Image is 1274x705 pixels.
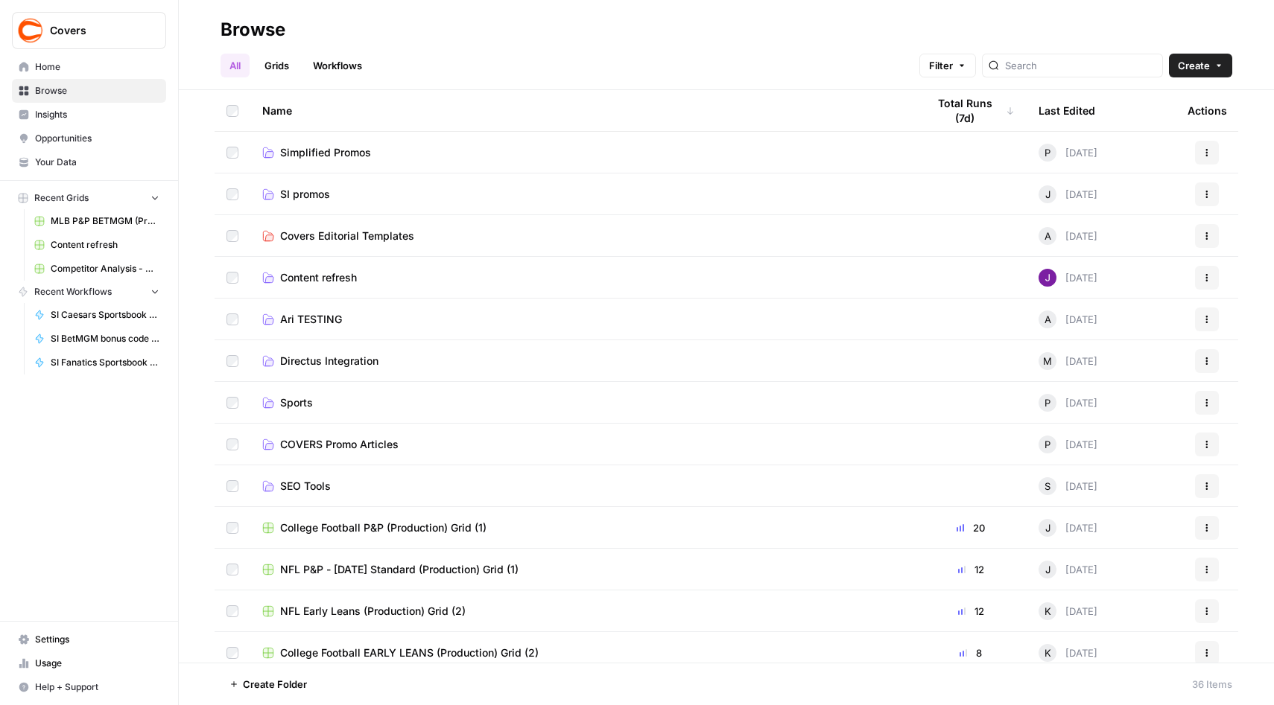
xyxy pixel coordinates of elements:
[280,645,539,660] span: College Football EARLY LEANS (Production) Grid (2)
[262,645,903,660] a: College Football EARLY LEANS (Production) Grid (2)
[51,332,159,345] span: SI BetMGM bonus code articles
[12,79,166,103] a: Browse
[1169,54,1232,77] button: Create
[1005,58,1156,73] input: Search
[51,262,159,275] span: Competitor Analysis - URL Specific Grid
[280,520,487,535] span: College Football P&P (Production) Grid (1)
[35,657,159,670] span: Usage
[12,675,166,699] button: Help + Support
[280,145,371,160] span: Simplified Promos
[1045,479,1050,494] span: S
[929,58,953,73] span: Filter
[50,23,140,38] span: Covers
[262,145,903,160] a: Simplified Promos
[28,233,166,257] a: Content refresh
[12,150,166,174] a: Your Data
[1192,677,1232,692] div: 36 Items
[35,132,159,145] span: Opportunities
[28,327,166,351] a: SI BetMGM bonus code articles
[221,672,316,696] button: Create Folder
[17,17,44,44] img: Covers Logo
[35,633,159,646] span: Settings
[12,651,166,675] a: Usage
[256,54,298,77] a: Grids
[1043,354,1052,369] span: M
[34,285,112,299] span: Recent Workflows
[280,187,330,202] span: SI promos
[221,54,250,77] a: All
[1188,90,1227,131] div: Actions
[1039,352,1097,370] div: [DATE]
[1039,602,1097,620] div: [DATE]
[12,127,166,150] a: Opportunities
[35,156,159,169] span: Your Data
[28,351,166,374] a: SI Fanatics Sportsbook promo articles
[12,628,166,651] a: Settings
[262,479,903,494] a: SEO Tools
[927,520,1015,535] div: 20
[1039,477,1097,495] div: [DATE]
[221,18,285,42] div: Browse
[262,270,903,285] a: Content refresh
[35,680,159,694] span: Help + Support
[1045,145,1050,160] span: P
[262,229,903,243] a: Covers Editorial Templates
[1045,562,1050,577] span: J
[262,437,903,452] a: COVERS Promo Articles
[919,54,976,77] button: Filter
[12,187,166,209] button: Recent Grids
[927,604,1015,619] div: 12
[262,187,903,202] a: SI promos
[28,257,166,281] a: Competitor Analysis - URL Specific Grid
[35,108,159,121] span: Insights
[1039,436,1097,453] div: [DATE]
[51,238,159,252] span: Content refresh
[35,60,159,74] span: Home
[35,84,159,98] span: Browse
[262,312,903,327] a: Ari TESTING
[280,395,313,410] span: Sports
[1039,185,1097,203] div: [DATE]
[280,229,414,243] span: Covers Editorial Templates
[262,562,903,577] a: NFL P&P - [DATE] Standard (Production) Grid (1)
[1045,604,1051,619] span: K
[262,395,903,410] a: Sports
[34,191,89,205] span: Recent Grids
[1039,310,1097,328] div: [DATE]
[927,645,1015,660] div: 8
[1039,644,1097,662] div: [DATE]
[51,356,159,369] span: SI Fanatics Sportsbook promo articles
[1045,520,1050,535] span: J
[12,55,166,79] a: Home
[1039,227,1097,245] div: [DATE]
[927,562,1015,577] div: 12
[1045,229,1051,243] span: A
[1045,312,1051,327] span: A
[1178,58,1210,73] span: Create
[262,90,903,131] div: Name
[1039,269,1097,287] div: [DATE]
[280,270,357,285] span: Content refresh
[28,209,166,233] a: MLB P&P BETMGM (Production) Grid (1)
[12,281,166,303] button: Recent Workflows
[280,562,519,577] span: NFL P&P - [DATE] Standard (Production) Grid (1)
[927,90,1015,131] div: Total Runs (7d)
[1039,394,1097,412] div: [DATE]
[280,312,342,327] span: Ari TESTING
[1045,437,1050,452] span: P
[304,54,371,77] a: Workflows
[262,520,903,535] a: College Football P&P (Production) Grid (1)
[1045,645,1051,660] span: K
[1039,90,1095,131] div: Last Edited
[280,354,378,369] span: Directus Integration
[12,12,166,49] button: Workspace: Covers
[1045,187,1050,202] span: J
[51,214,159,228] span: MLB P&P BETMGM (Production) Grid (1)
[1039,519,1097,537] div: [DATE]
[1045,395,1050,410] span: P
[280,604,466,619] span: NFL Early Leans (Production) Grid (2)
[280,437,399,452] span: COVERS Promo Articles
[1039,144,1097,162] div: [DATE]
[262,604,903,619] a: NFL Early Leans (Production) Grid (2)
[1039,269,1056,287] img: nj1ssy6o3lyd6ijko0eoja4aphzn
